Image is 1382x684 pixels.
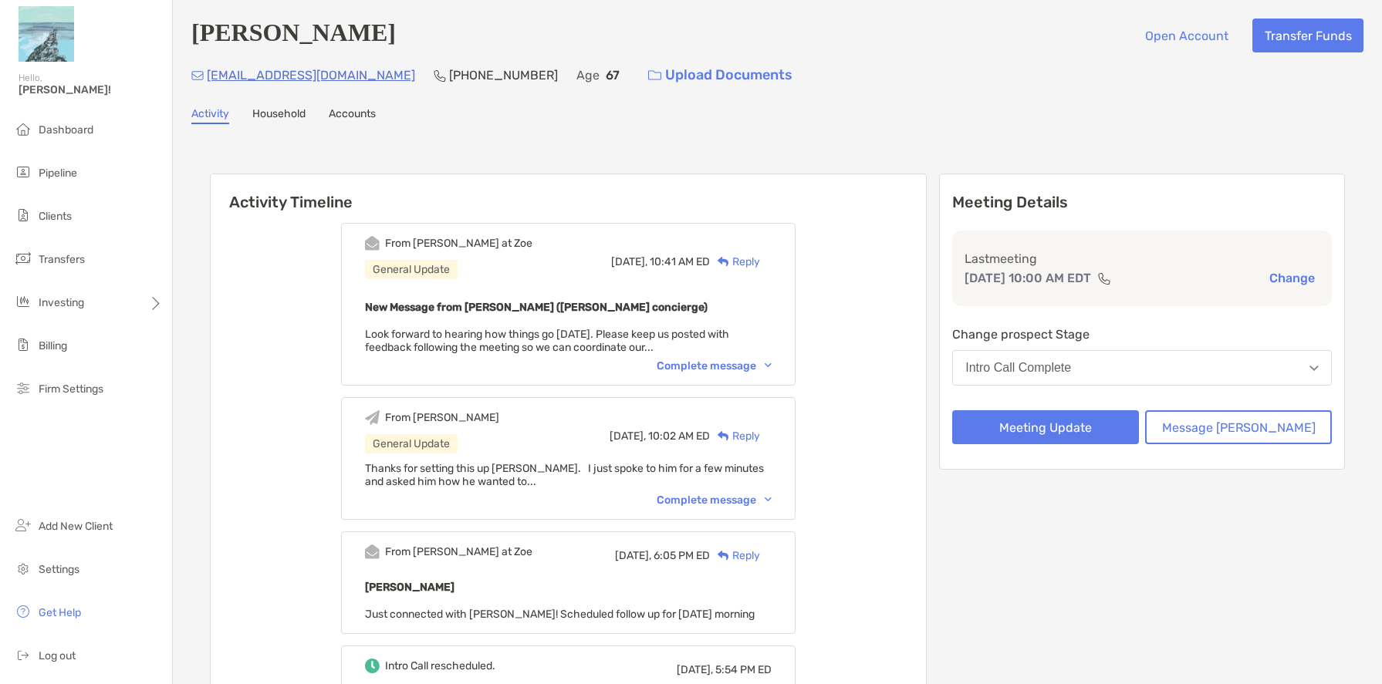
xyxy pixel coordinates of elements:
span: Firm Settings [39,382,103,396]
img: firm-settings icon [14,379,32,397]
img: Reply icon [718,551,729,561]
img: clients icon [14,206,32,224]
button: Change [1265,270,1319,286]
a: Activity [191,107,229,124]
p: [EMAIL_ADDRESS][DOMAIN_NAME] [207,66,415,85]
span: Add New Client [39,520,113,533]
div: Intro Call rescheduled. [385,659,495,672]
img: billing icon [14,335,32,354]
span: [PERSON_NAME]! [19,83,163,96]
img: Event icon [365,236,380,251]
p: Last meeting [965,249,1319,268]
button: Intro Call Complete [952,350,1332,386]
span: [DATE], [611,255,647,268]
b: New Message from [PERSON_NAME] ([PERSON_NAME] concierge) [365,301,708,314]
span: Transfers [39,253,85,266]
a: Accounts [329,107,376,124]
span: Pipeline [39,167,77,180]
div: Reply [710,254,760,270]
span: 10:41 AM ED [650,255,710,268]
img: Chevron icon [765,497,772,502]
span: 5:54 PM ED [715,663,772,676]
a: Household [252,107,306,124]
button: Transfer Funds [1252,19,1363,52]
button: Open Account [1133,19,1240,52]
span: Settings [39,563,79,576]
span: Dashboard [39,123,93,136]
p: Meeting Details [952,193,1332,212]
img: pipeline icon [14,163,32,181]
div: General Update [365,434,458,453]
span: Billing [39,339,67,352]
h6: Activity Timeline [211,174,926,211]
img: Event icon [365,544,380,559]
div: Complete message [657,359,772,372]
img: Email Icon [191,71,204,80]
button: Message [PERSON_NAME] [1145,410,1332,444]
span: Look forward to hearing how things go [DATE]. Please keep us posted with feedback following the m... [365,328,729,354]
p: 67 [606,66,620,85]
span: Clients [39,210,72,223]
div: Intro Call Complete [965,361,1071,375]
span: Get Help [39,606,81,619]
img: button icon [648,70,661,81]
p: Change prospect Stage [952,325,1332,344]
img: Event icon [365,410,380,425]
img: get-help icon [14,602,32,621]
div: Reply [710,548,760,564]
p: [PHONE_NUMBER] [449,66,558,85]
img: Event icon [365,659,380,673]
img: Reply icon [718,431,729,441]
span: Log out [39,649,76,662]
span: [DATE], [677,663,713,676]
a: Upload Documents [638,59,803,92]
span: 10:02 AM ED [648,430,710,443]
span: Thanks for setting this up [PERSON_NAME]. I just spoke to him for a few minutes and asked him how... [365,462,764,488]
img: Chevron icon [765,363,772,368]
h4: [PERSON_NAME] [191,19,396,52]
button: Meeting Update [952,410,1139,444]
span: Investing [39,296,84,309]
span: [DATE], [615,549,651,562]
div: General Update [365,260,458,279]
img: investing icon [14,292,32,311]
div: From [PERSON_NAME] at Zoe [385,545,532,558]
span: 6:05 PM ED [654,549,710,562]
div: Complete message [657,494,772,507]
span: Just connected with [PERSON_NAME]! Scheduled follow up for [DATE] morning [365,608,755,621]
div: From [PERSON_NAME] at Zoe [385,237,532,250]
img: Reply icon [718,257,729,267]
img: Phone Icon [434,69,446,82]
div: Reply [710,428,760,444]
img: Zoe Logo [19,6,74,62]
img: dashboard icon [14,120,32,138]
img: Open dropdown arrow [1309,366,1319,371]
p: Age [576,66,600,85]
img: add_new_client icon [14,516,32,534]
span: [DATE], [610,430,646,443]
img: communication type [1097,272,1111,285]
img: transfers icon [14,249,32,268]
p: [DATE] 10:00 AM EDT [965,268,1091,288]
div: From [PERSON_NAME] [385,411,499,424]
b: [PERSON_NAME] [365,581,454,594]
img: logout icon [14,645,32,664]
img: settings icon [14,559,32,578]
